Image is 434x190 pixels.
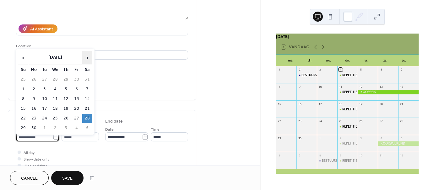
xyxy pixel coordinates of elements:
td: 1 [40,124,50,133]
td: 27 [40,75,50,84]
td: 5 [82,124,92,133]
td: 12 [61,94,71,103]
div: Location [16,43,187,50]
td: 3 [40,85,50,94]
td: 26 [61,114,71,123]
div: 1 [278,68,281,71]
td: 4 [72,124,82,133]
td: 29 [18,124,28,133]
span: Cancel [21,175,38,182]
div: 10 [318,85,322,88]
span: Time [151,126,160,133]
div: REPETITIE [342,90,357,94]
div: 3 [359,136,363,140]
div: do. [338,55,357,66]
div: REPETITIE [342,107,357,111]
div: 30 [298,136,302,140]
div: 6 [379,68,383,71]
div: End date [105,118,123,125]
div: 26 [359,119,363,123]
div: 12 [400,153,404,157]
div: REPETITIE [337,124,358,129]
td: 13 [72,94,82,103]
div: REPETITIE [337,159,358,163]
button: Cancel [10,171,49,185]
td: 20 [72,104,82,113]
td: 10 [40,94,50,103]
th: Th [61,65,71,74]
span: Show date only [24,156,49,163]
td: 24 [40,114,50,123]
td: 9 [29,94,39,103]
th: [DATE] [29,51,82,65]
div: 7 [400,68,404,71]
div: vr. [357,55,376,66]
div: 2 [298,68,302,71]
button: Save [51,171,84,185]
div: 25 [339,119,342,123]
div: 9 [298,85,302,88]
div: REPETITIE [342,73,357,77]
div: 15 [278,102,281,106]
td: 31 [82,75,92,84]
div: 11 [379,153,383,157]
span: ‹ [19,51,28,64]
td: 2 [29,85,39,94]
td: 11 [50,94,60,103]
td: 4 [50,85,60,94]
td: 18 [50,104,60,113]
td: 6 [72,85,82,94]
div: 10 [359,153,363,157]
button: AI Assistant [19,24,57,33]
td: 28 [50,75,60,84]
div: 5 [359,68,363,71]
div: 13 [379,85,383,88]
div: BESTUURSVERGADERING [322,159,359,163]
div: 17 [318,102,322,106]
div: 23 [298,119,302,123]
th: Su [18,65,28,74]
span: All day [24,150,35,156]
td: 28 [82,114,92,123]
div: KOORREIS [358,90,419,94]
div: 24 [318,119,322,123]
div: REPETITIE [342,141,357,145]
th: Mo [29,65,39,74]
td: 25 [50,114,60,123]
div: REPETITIE [337,90,358,94]
td: 26 [29,75,39,84]
th: Fr [72,65,82,74]
div: 29 [278,136,281,140]
td: 17 [40,104,50,113]
td: 25 [18,75,28,84]
div: REPETITIE [337,141,358,145]
td: 23 [29,114,39,123]
div: 27 [379,119,383,123]
td: 27 [72,114,82,123]
td: 30 [29,124,39,133]
td: 16 [29,104,39,113]
div: REPETITIE [337,107,358,111]
div: 7 [298,153,302,157]
td: 30 [72,75,82,84]
div: 1 [318,136,322,140]
td: 8 [18,94,28,103]
div: REPETITIE [342,124,357,129]
div: 9 [339,153,342,157]
div: 19 [359,102,363,106]
div: 11 [339,85,342,88]
td: 14 [82,94,92,103]
td: 1 [18,85,28,94]
td: 7 [82,85,92,94]
span: Save [62,175,73,182]
td: 2 [50,124,60,133]
div: 5 [400,136,404,140]
div: 20 [379,102,383,106]
div: BESTUURSVERGADERING [296,73,317,77]
div: KOORWEEKEND [378,141,419,145]
td: 21 [82,104,92,113]
div: di. [300,55,319,66]
div: 16 [298,102,302,106]
th: We [50,65,60,74]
